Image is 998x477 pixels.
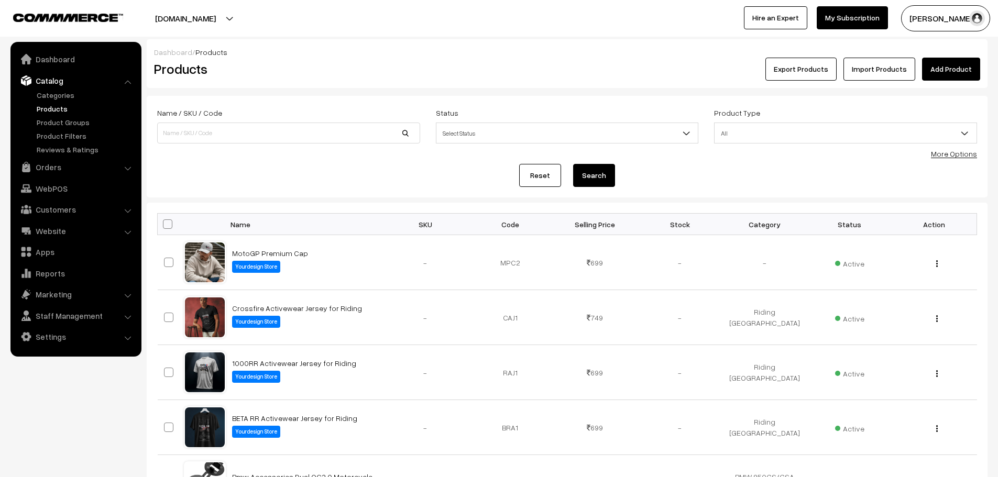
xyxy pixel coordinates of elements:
td: - [638,235,722,290]
th: Action [892,214,977,235]
img: Menu [936,315,938,322]
label: Yourdesign Store [232,261,280,273]
a: My Subscription [817,6,888,29]
a: COMMMERCE [13,10,105,23]
span: Select Status [436,124,698,142]
label: Yourdesign Store [232,426,280,438]
a: Add Product [922,58,980,81]
td: RAJ1 [468,345,553,400]
label: Yourdesign Store [232,316,280,328]
img: COMMMERCE [13,14,123,21]
a: Product Groups [34,117,138,128]
td: - [383,235,468,290]
span: Active [835,256,864,269]
a: 1000RR Activewear Jersey for Riding [232,359,356,368]
label: Name / SKU / Code [157,107,222,118]
a: Categories [34,90,138,101]
label: Status [436,107,458,118]
a: Product Filters [34,130,138,141]
th: Category [722,214,807,235]
a: Marketing [13,285,138,304]
h2: Products [154,61,419,77]
a: Reports [13,264,138,283]
span: Active [835,310,864,324]
button: Export Products [765,58,837,81]
input: Name / SKU / Code [157,123,420,143]
a: WebPOS [13,179,138,198]
label: Product Type [714,107,760,118]
img: Menu [936,370,938,377]
a: MotoGP Premium Cap [232,249,308,258]
a: Crossfire Activewear Jersey for Riding [232,304,362,313]
div: / [154,47,980,58]
td: 699 [553,400,638,455]
span: Products [195,48,227,57]
th: Status [807,214,892,235]
td: Riding [GEOGRAPHIC_DATA] [722,290,807,345]
a: Products [34,103,138,114]
td: - [638,345,722,400]
span: Select Status [436,123,699,143]
td: - [638,400,722,455]
button: [DOMAIN_NAME] [118,5,253,31]
a: Orders [13,158,138,176]
img: Menu [936,260,938,267]
a: Dashboard [13,50,138,69]
td: - [383,345,468,400]
a: Staff Management [13,306,138,325]
span: Active [835,365,864,379]
td: Riding [GEOGRAPHIC_DATA] [722,345,807,400]
a: Import Products [843,58,915,81]
a: Catalog [13,71,138,90]
td: 699 [553,345,638,400]
a: BETA RR Activewear Jersey for Riding [232,414,357,423]
td: BRA1 [468,400,553,455]
td: 749 [553,290,638,345]
td: - [722,235,807,290]
a: Reviews & Ratings [34,144,138,155]
th: Selling Price [553,214,638,235]
img: Menu [936,425,938,432]
a: Customers [13,200,138,219]
span: Active [835,420,864,434]
a: Website [13,221,138,240]
a: Dashboard [154,48,192,57]
th: Stock [638,214,722,235]
a: Hire an Expert [744,6,807,29]
a: More Options [931,149,977,158]
td: MPC2 [468,235,553,290]
td: - [383,400,468,455]
td: - [638,290,722,345]
th: SKU [383,214,468,235]
th: Name [226,214,383,235]
a: Reset [519,164,561,187]
span: All [715,124,977,142]
span: All [714,123,977,143]
td: - [383,290,468,345]
button: Search [573,164,615,187]
td: 699 [553,235,638,290]
td: CAJ1 [468,290,553,345]
button: [PERSON_NAME] [901,5,990,31]
th: Code [468,214,553,235]
td: Riding [GEOGRAPHIC_DATA] [722,400,807,455]
a: Settings [13,327,138,346]
img: user [969,10,985,26]
a: Apps [13,242,138,261]
label: Yourdesign Store [232,371,280,383]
